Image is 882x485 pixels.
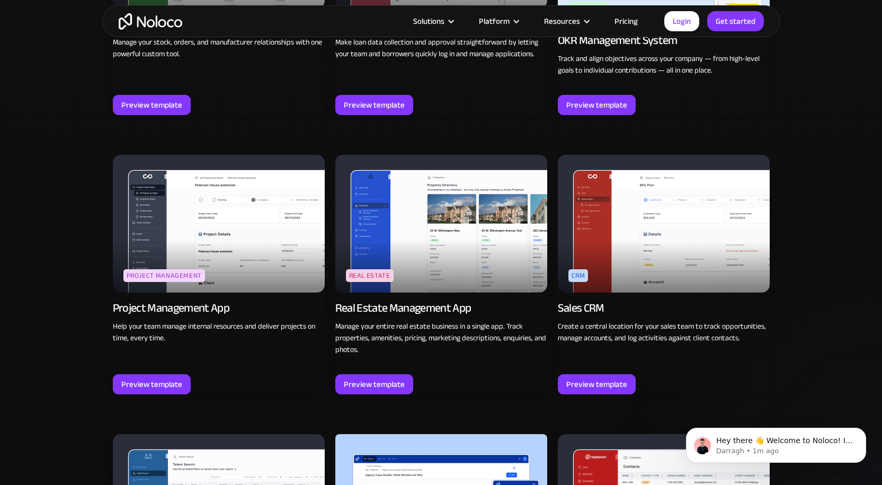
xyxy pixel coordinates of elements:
div: Real Estate Management App [335,301,471,315]
div: Preview template [566,377,627,391]
div: Resources [544,14,580,28]
p: Help your team manage internal resources and deliver projects on time, every time. [113,321,325,344]
a: Real EstateReal Estate Management AppManage your entire real estate business in a single app. Tra... [335,155,547,394]
div: Solutions [400,14,466,28]
div: Preview template [344,98,405,112]
div: Project Management App [113,301,229,315]
div: Solutions [413,14,444,28]
div: Preview template [121,98,182,112]
a: Get started [707,11,764,31]
p: Track and align objectives across your company — from high-level goals to individual contribution... [558,53,770,76]
p: Manage your entire real estate business in a single app. Track properties, amenities, pricing, ma... [335,321,547,356]
div: Real Estate [346,269,394,282]
iframe: Intercom notifications message [670,405,882,480]
div: OKR Management System [558,33,678,48]
p: Make loan data collection and approval straightforward by letting your team and borrowers quickly... [335,37,547,60]
div: Preview template [121,377,182,391]
a: Pricing [601,14,651,28]
div: Platform [479,14,510,28]
p: Create a central location for your sales team to track opportunities, manage accounts, and log ac... [558,321,770,344]
a: CRMSales CRMCreate a central location for your sales team to track opportunities, manage accounts... [558,155,770,394]
div: Preview template [566,98,627,112]
div: Project Management [123,269,206,282]
div: Resources [531,14,601,28]
a: Login [664,11,699,31]
a: Project ManagementProject Management AppHelp your team manage internal resources and deliver proj... [113,155,325,394]
p: Manage your stock, orders, and manufacturer relationships with one powerful custom tool. [113,37,325,60]
div: Sales CRM [558,301,604,315]
a: home [119,13,182,30]
div: Platform [466,14,531,28]
div: Preview template [344,377,405,391]
div: CRM [568,269,589,282]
